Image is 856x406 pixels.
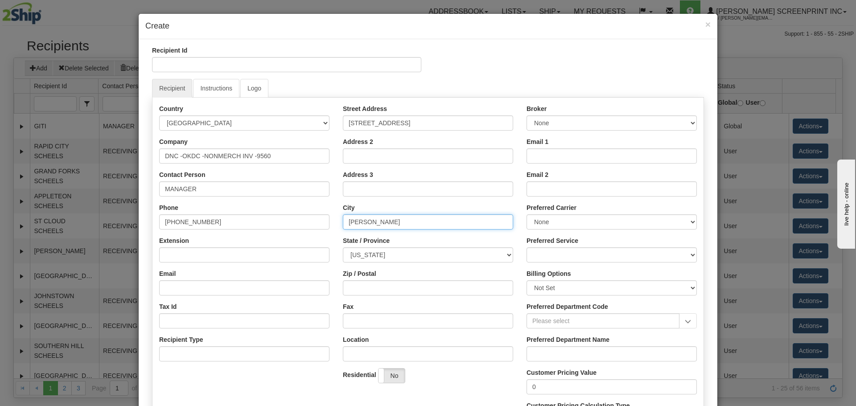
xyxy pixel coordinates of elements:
[527,170,548,179] label: Email 2
[343,335,369,344] label: Location
[527,368,597,377] label: Customer Pricing Value
[527,335,609,344] label: Preferred Department Name
[193,79,239,98] a: Instructions
[527,104,547,113] label: Broker
[343,104,387,113] label: Street Address
[527,137,548,146] label: Email 1
[527,236,578,245] label: Preferred Service
[7,8,82,14] div: live help - online
[159,203,178,212] label: Phone
[527,302,608,311] label: Preferred Department Code
[527,269,571,278] label: Billing Options
[159,335,203,344] label: Recipient Type
[343,269,376,278] label: Zip / Postal
[159,137,188,146] label: Company
[527,203,576,212] label: Preferred Carrier
[705,20,711,29] button: Close
[145,21,711,32] h4: Create
[527,313,679,328] input: Please select
[159,236,189,245] label: Extension
[343,170,373,179] label: Address 3
[159,170,205,179] label: Contact Person
[343,137,373,146] label: Address 2
[343,370,376,379] label: Residential
[152,46,187,55] label: Recipient Id
[705,19,711,29] span: ×
[159,269,176,278] label: Email
[159,104,183,113] label: Country
[343,302,354,311] label: Fax
[379,369,405,383] label: No
[835,157,855,248] iframe: chat widget
[343,236,390,245] label: State / Province
[152,79,192,98] a: Recipient
[343,203,354,212] label: City
[159,302,177,311] label: Tax Id
[240,79,268,98] a: Logo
